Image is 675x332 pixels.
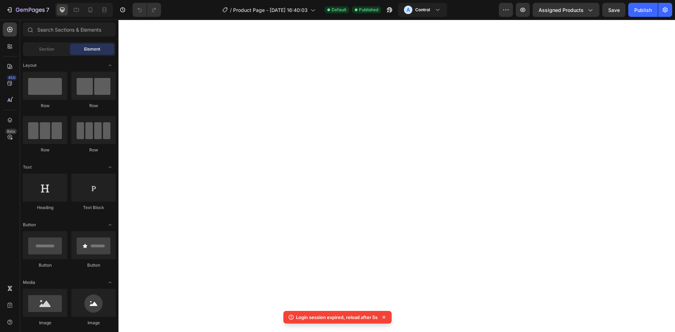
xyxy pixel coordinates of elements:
span: Text [23,164,32,170]
span: Toggle open [104,219,116,230]
span: Published [359,7,378,13]
span: Button [23,222,36,228]
button: Save [602,3,625,17]
input: Search Sections & Elements [23,22,116,37]
div: Undo/Redo [133,3,161,17]
button: Assigned Products [533,3,599,17]
span: Default [332,7,346,13]
span: Toggle open [104,162,116,173]
button: 7 [3,3,52,17]
span: Toggle open [104,60,116,71]
div: 450 [7,75,17,80]
span: / [230,6,232,14]
h3: Control [415,6,430,13]
p: A [406,6,410,13]
div: Row [71,103,116,109]
div: Button [23,262,67,268]
div: Image [23,320,67,326]
p: Login session expired, reload after 5s [296,314,378,321]
div: Row [23,147,67,153]
div: Beta [5,129,17,134]
span: Element [84,46,100,52]
span: Save [608,7,620,13]
div: Row [23,103,67,109]
span: Section [39,46,54,52]
span: Product Page - [DATE] 16:40:03 [233,6,308,14]
iframe: Design area [118,20,675,332]
span: Media [23,279,35,286]
div: Publish [634,6,652,14]
span: Toggle open [104,277,116,288]
div: Row [71,147,116,153]
span: Assigned Products [539,6,584,14]
span: Layout [23,62,37,69]
button: Publish [628,3,658,17]
div: Text Block [71,204,116,211]
button: AControl [398,3,447,17]
div: Button [71,262,116,268]
p: 7 [46,6,49,14]
div: Heading [23,204,67,211]
div: Image [71,320,116,326]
